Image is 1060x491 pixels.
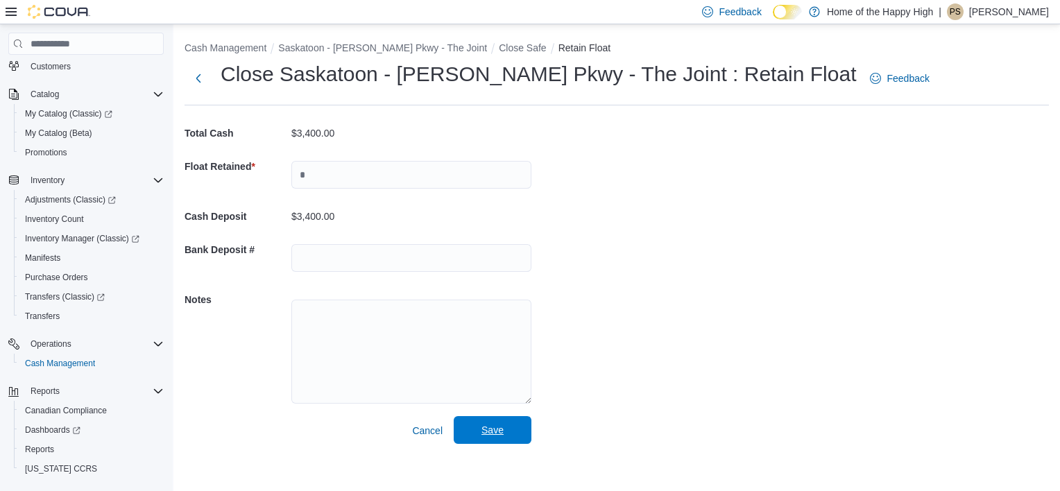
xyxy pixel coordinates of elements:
span: Purchase Orders [25,272,88,283]
button: Inventory [3,171,169,190]
button: Cancel [407,417,448,445]
a: Feedback [864,64,934,92]
a: Inventory Manager (Classic) [19,230,145,247]
h5: Total Cash [185,119,289,147]
a: Manifests [19,250,66,266]
a: Inventory Count [19,211,89,227]
button: Transfers [14,307,169,326]
p: $3,400.00 [291,128,334,139]
button: Reports [14,440,169,459]
span: PS [950,3,961,20]
a: Cash Management [19,355,101,372]
span: Washington CCRS [19,460,164,477]
a: Customers [25,58,76,75]
span: Cancel [412,424,443,438]
h5: Float Retained [185,153,289,180]
p: | [939,3,941,20]
p: Home of the Happy High [827,3,933,20]
span: My Catalog (Beta) [19,125,164,141]
button: Manifests [14,248,169,268]
button: Retain Float [558,42,610,53]
span: Promotions [25,147,67,158]
span: Dashboards [25,424,80,436]
p: $3,400.00 [291,211,334,222]
a: My Catalog (Classic) [14,104,169,123]
nav: An example of EuiBreadcrumbs [185,41,1049,58]
span: Reports [25,444,54,455]
span: Operations [31,338,71,350]
span: Canadian Compliance [25,405,107,416]
a: Canadian Compliance [19,402,112,419]
span: Customers [25,58,164,75]
span: Transfers [25,311,60,322]
span: My Catalog (Beta) [25,128,92,139]
span: [US_STATE] CCRS [25,463,97,474]
span: Inventory Manager (Classic) [25,233,139,244]
span: Feedback [887,71,929,85]
a: Adjustments (Classic) [19,191,121,208]
span: Cash Management [25,358,95,369]
button: Catalog [25,86,65,103]
span: Customers [31,61,71,72]
span: Adjustments (Classic) [19,191,164,208]
a: Reports [19,441,60,458]
a: Purchase Orders [19,269,94,286]
span: Transfers (Classic) [25,291,105,302]
span: Inventory Count [25,214,84,225]
button: Cash Management [14,354,169,373]
button: Operations [3,334,169,354]
span: Catalog [25,86,164,103]
span: Inventory Manager (Classic) [19,230,164,247]
a: Inventory Manager (Classic) [14,229,169,248]
span: Transfers [19,308,164,325]
a: [US_STATE] CCRS [19,460,103,477]
span: Purchase Orders [19,269,164,286]
span: Manifests [19,250,164,266]
a: Transfers (Classic) [19,288,110,305]
span: Reports [19,441,164,458]
button: Reports [3,381,169,401]
button: My Catalog (Beta) [14,123,169,143]
img: Cova [28,5,90,19]
span: Canadian Compliance [19,402,164,419]
h5: Bank Deposit # [185,236,289,264]
span: Promotions [19,144,164,161]
div: Priyanshu Singla [947,3,964,20]
button: Promotions [14,143,169,162]
a: My Catalog (Beta) [19,125,98,141]
span: Catalog [31,89,59,100]
span: Feedback [719,5,761,19]
span: Inventory [25,172,164,189]
button: Save [454,416,531,444]
button: Saskatoon - [PERSON_NAME] Pkwy - The Joint [278,42,487,53]
span: My Catalog (Classic) [25,108,112,119]
span: Cash Management [19,355,164,372]
button: Customers [3,56,169,76]
input: Dark Mode [773,5,802,19]
span: Inventory Count [19,211,164,227]
a: Dashboards [19,422,86,438]
span: Adjustments (Classic) [25,194,116,205]
h1: Close Saskatoon - [PERSON_NAME] Pkwy - The Joint : Retain Float [221,60,856,88]
button: Canadian Compliance [14,401,169,420]
h5: Notes [185,286,289,313]
button: Inventory Count [14,209,169,229]
a: Dashboards [14,420,169,440]
button: Reports [25,383,65,399]
a: Transfers [19,308,65,325]
button: Catalog [3,85,169,104]
span: Reports [31,386,60,397]
a: Adjustments (Classic) [14,190,169,209]
span: Manifests [25,252,60,264]
button: Purchase Orders [14,268,169,287]
span: My Catalog (Classic) [19,105,164,122]
span: Inventory [31,175,65,186]
span: Reports [25,383,164,399]
span: Operations [25,336,164,352]
button: [US_STATE] CCRS [14,459,169,479]
span: Dashboards [19,422,164,438]
h5: Cash Deposit [185,203,289,230]
a: Promotions [19,144,73,161]
p: [PERSON_NAME] [969,3,1049,20]
a: My Catalog (Classic) [19,105,118,122]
